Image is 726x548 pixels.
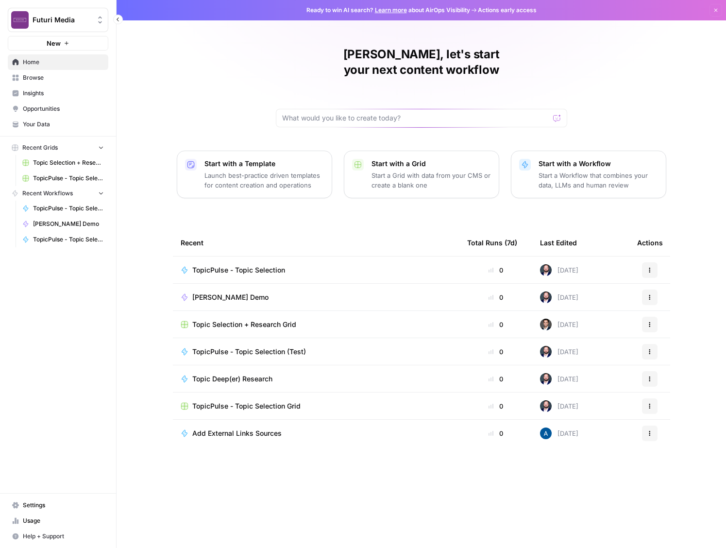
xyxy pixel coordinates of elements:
span: Ready to win AI search? about AirOps Visibility [306,6,470,15]
span: Your Data [23,120,104,129]
span: Opportunities [23,104,104,113]
span: Settings [23,501,104,510]
div: 0 [467,374,524,384]
img: hkrs5at3lwacmvgzdjs0hcqw3ft7 [540,346,552,358]
button: Start with a TemplateLaunch best-practice driven templates for content creation and operations [177,151,332,198]
img: hkrs5at3lwacmvgzdjs0hcqw3ft7 [540,373,552,385]
p: Start with a Grid [371,159,491,169]
span: Home [23,58,104,67]
span: TopicPulse - Topic Selection Grid [192,401,301,411]
div: Actions [637,229,663,256]
div: Last Edited [540,229,577,256]
a: Home [8,54,108,70]
a: Settings [8,497,108,513]
span: Topic Deep(er) Research [192,374,272,384]
p: Start with a Workflow [539,159,658,169]
div: [DATE] [540,291,578,303]
span: Usage [23,516,104,525]
div: 0 [467,428,524,438]
button: Help + Support [8,529,108,544]
a: Insights [8,86,108,101]
a: TopicPulse - Topic Selection (Test) [181,347,452,357]
a: [PERSON_NAME] Demo [18,216,108,232]
span: TopicPulse - Topic Selection [33,204,104,213]
button: Start with a WorkflowStart a Workflow that combines your data, LLMs and human review [511,151,666,198]
div: 0 [467,320,524,329]
span: Actions early access [478,6,537,15]
span: [PERSON_NAME] Demo [192,292,269,302]
div: [DATE] [540,346,578,358]
button: Recent Grids [8,140,108,155]
a: [PERSON_NAME] Demo [181,292,452,302]
a: Topic Selection + Research Grid [181,320,452,329]
span: Topic Selection + Research Grid [192,320,296,329]
a: Browse [8,70,108,86]
img: n8d98mbxvatjd9lqgbj2kl719jgi [540,319,552,330]
img: Futuri Media Logo [11,11,29,29]
a: Usage [8,513,108,529]
img: hkrs5at3lwacmvgzdjs0hcqw3ft7 [540,400,552,412]
button: Start with a GridStart a Grid with data from your CMS or create a blank one [344,151,499,198]
span: New [47,38,61,48]
a: Topic Selection + Research Grid [18,155,108,171]
a: Learn more [375,6,407,14]
p: Start a Workflow that combines your data, LLMs and human review [539,171,658,190]
div: Total Runs (7d) [467,229,517,256]
span: Help + Support [23,532,104,541]
span: Insights [23,89,104,98]
div: [DATE] [540,400,578,412]
a: Opportunities [8,101,108,117]
input: What would you like to create today? [282,113,549,123]
a: Add External Links Sources [181,428,452,438]
a: TopicPulse - Topic Selection [18,201,108,216]
a: TopicPulse - Topic Selection [181,265,452,275]
h1: [PERSON_NAME], let's start your next content workflow [276,47,567,78]
img: he81ibor8lsei4p3qvg4ugbvimgp [540,428,552,439]
div: 0 [467,292,524,302]
div: 0 [467,347,524,357]
p: Start with a Template [204,159,324,169]
div: [DATE] [540,319,578,330]
p: Start a Grid with data from your CMS or create a blank one [371,171,491,190]
a: Topic Deep(er) Research [181,374,452,384]
span: TopicPulse - Topic Selection Grid [33,174,104,183]
img: hkrs5at3lwacmvgzdjs0hcqw3ft7 [540,264,552,276]
div: Recent [181,229,452,256]
span: Add External Links Sources [192,428,282,438]
p: Launch best-practice driven templates for content creation and operations [204,171,324,190]
span: TopicPulse - Topic Selection (Test) [33,235,104,244]
img: hkrs5at3lwacmvgzdjs0hcqw3ft7 [540,291,552,303]
button: Workspace: Futuri Media [8,8,108,32]
span: Recent Workflows [22,189,73,198]
span: TopicPulse - Topic Selection [192,265,285,275]
div: 0 [467,265,524,275]
div: [DATE] [540,264,578,276]
span: Futuri Media [33,15,91,25]
div: 0 [467,401,524,411]
button: Recent Workflows [8,186,108,201]
a: TopicPulse - Topic Selection Grid [18,171,108,186]
div: [DATE] [540,373,578,385]
span: TopicPulse - Topic Selection (Test) [192,347,306,357]
a: TopicPulse - Topic Selection Grid [181,401,452,411]
span: Recent Grids [22,143,58,152]
span: [PERSON_NAME] Demo [33,220,104,228]
a: TopicPulse - Topic Selection (Test) [18,232,108,247]
button: New [8,36,108,51]
span: Topic Selection + Research Grid [33,158,104,167]
a: Your Data [8,117,108,132]
div: [DATE] [540,428,578,439]
span: Browse [23,73,104,82]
